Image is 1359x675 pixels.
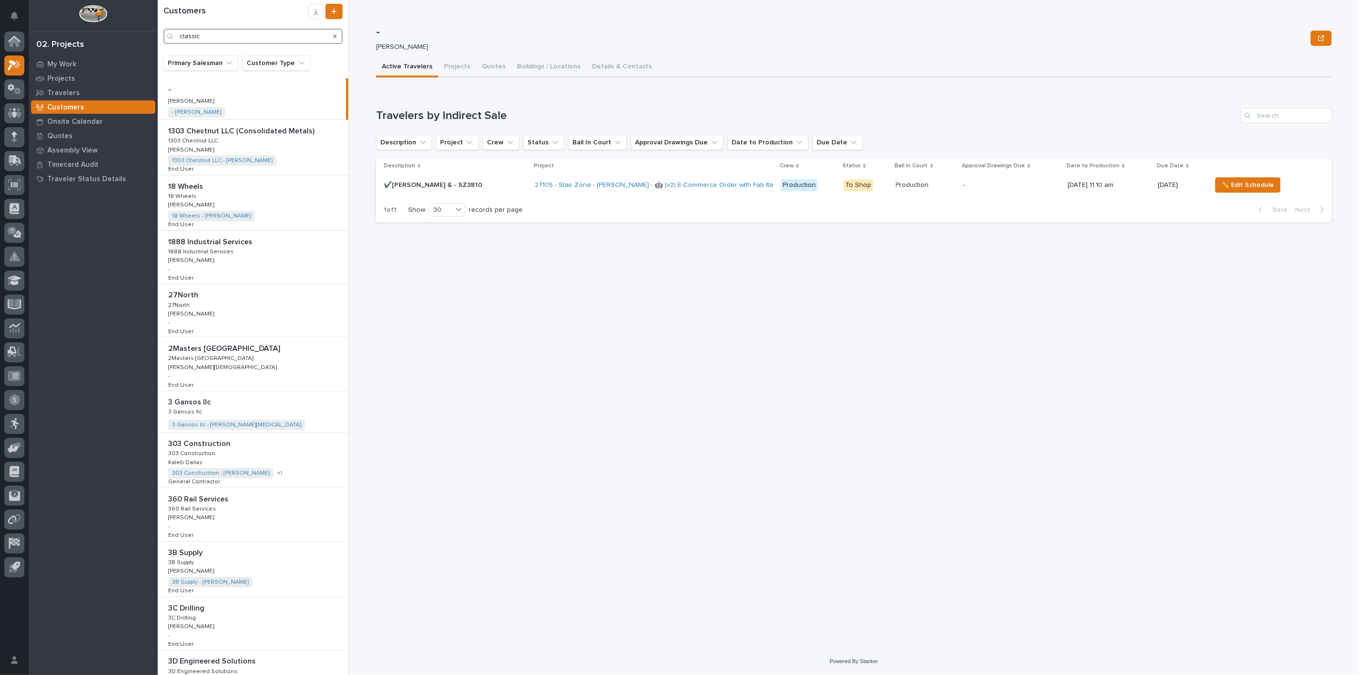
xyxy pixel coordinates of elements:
a: 360 Rail Services360 Rail Services 360 Rail Services360 Rail Services [PERSON_NAME][PERSON_NAME] ... [158,488,348,542]
button: Active Travelers [376,57,438,77]
a: 3 Gansos llc3 Gansos llc 3 Gansos llc3 Gansos llc 3 Gansos llc - [PERSON_NAME][MEDICAL_DATA] [158,391,348,433]
p: 1303 Chestnut LLC [168,136,220,144]
button: Approval Drawings Due [631,135,723,150]
p: 18 Wheels [168,191,198,200]
a: 303 Construction303 Construction 303 Construction303 Construction Kaleb DallasKaleb Dallas 303 Co... [158,433,348,488]
p: 1 of 1 [376,198,404,222]
a: My Work [29,57,158,71]
p: 3C Drilling [168,602,206,613]
a: 3C Drilling3C Drilling 3C Drilling3C Drilling [PERSON_NAME][PERSON_NAME] -End UserEnd User [158,597,348,651]
p: Customers [47,103,84,112]
p: End User [168,530,195,539]
p: Kaleb Dallas [168,457,205,466]
img: Workspace Logo [79,5,107,22]
input: Search [163,29,343,44]
p: 303 Construction [168,437,232,448]
p: Production [896,179,931,189]
a: 1888 Industrial Services1888 Industrial Services 1888 Industrial Services1888 Industrial Services... [158,231,348,284]
p: 360 Rail Services [168,504,218,512]
p: - [963,181,1060,189]
p: ✔️[PERSON_NAME] & - SZ3810 [384,179,484,189]
button: Quotes [476,57,511,77]
p: My Work [47,60,76,69]
div: 02. Projects [36,40,84,50]
p: records per page [469,206,523,214]
p: Traveler Status Details [47,175,126,184]
p: [PERSON_NAME] [168,309,216,317]
h1: Travelers by Indirect Sale [376,109,1237,123]
div: Search [1241,108,1332,123]
p: 3D Engineered Solutions [168,666,239,675]
button: Buildings / Locations [511,57,586,77]
button: ✏️ Edit Schedule [1215,177,1281,193]
p: Ball In Court [895,161,928,171]
p: Due Date [1157,161,1184,171]
a: 2Masters [GEOGRAPHIC_DATA]2Masters [GEOGRAPHIC_DATA] 2Masters [GEOGRAPHIC_DATA]2Masters [GEOGRAPH... [158,337,348,391]
p: [PERSON_NAME] [376,43,1303,51]
a: Powered By Stacker [830,658,878,664]
button: Notifications [4,6,24,26]
p: Description [384,161,415,171]
p: - [168,319,170,326]
p: 1888 Industrial Services [168,247,236,255]
p: [PERSON_NAME] [168,96,216,105]
p: - [168,523,170,530]
div: Notifications [12,11,24,27]
div: Production [781,179,818,191]
p: End User [168,219,195,228]
p: 3 Gansos llc [168,407,204,415]
a: 303 Construction - [PERSON_NAME] [172,470,270,477]
a: 1303 Chestnut LLC - [PERSON_NAME] [172,157,272,164]
a: 3B Supply3B Supply 3B Supply3B Supply [PERSON_NAME][PERSON_NAME] 3B Supply - [PERSON_NAME] End Us... [158,542,348,597]
span: + 1 [277,470,282,476]
span: ✏️ Edit Schedule [1221,179,1274,191]
p: End User [168,380,195,389]
p: [PERSON_NAME] [168,621,216,630]
p: Assembly View [47,146,97,155]
a: Traveler Status Details [29,172,158,186]
a: Projects [29,71,158,86]
div: To Shop [843,179,873,191]
button: Customer Type [242,55,311,71]
p: [DATE] 11:10 am [1068,181,1150,189]
p: End User [168,164,195,173]
button: Next [1291,206,1332,214]
p: General Contractor [168,477,222,485]
span: Next [1295,206,1316,214]
p: End User [168,586,195,594]
p: [PERSON_NAME] [168,145,216,153]
p: 3C Drilling [168,613,198,621]
button: Crew [483,135,519,150]
p: Show [408,206,425,214]
p: 303 Construction [168,448,217,457]
p: 3 Gansos llc [168,396,213,407]
a: 27North27North 27North27North [PERSON_NAME][PERSON_NAME] -End UserEnd User [158,284,348,337]
p: Quotes [47,132,73,141]
p: - [168,83,173,94]
p: Date to Production [1067,161,1120,171]
button: Back [1251,206,1291,214]
p: 2Masters [GEOGRAPHIC_DATA] [168,342,282,353]
p: End User [168,327,195,335]
p: 18 Wheels [168,180,205,191]
a: - [PERSON_NAME] [172,109,221,116]
button: Primary Salesman [163,55,238,71]
p: [PERSON_NAME] [168,255,216,264]
p: Projects [47,75,75,83]
p: - [168,266,170,273]
button: Description [376,135,432,150]
p: 2Masters [GEOGRAPHIC_DATA] [168,353,255,362]
p: - [376,25,1307,39]
a: Timecard Audit [29,157,158,172]
p: [PERSON_NAME] [168,512,216,521]
a: Assembly View [29,143,158,157]
p: 3B Supply [168,546,205,557]
p: 1303 Chestnut LLC (Consolidated Metals) [168,125,316,136]
p: Onsite Calendar [47,118,103,126]
a: Onsite Calendar [29,114,158,129]
button: Details & Contacts [586,57,658,77]
p: - [168,632,170,639]
p: Status [842,161,861,171]
button: Project [436,135,479,150]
